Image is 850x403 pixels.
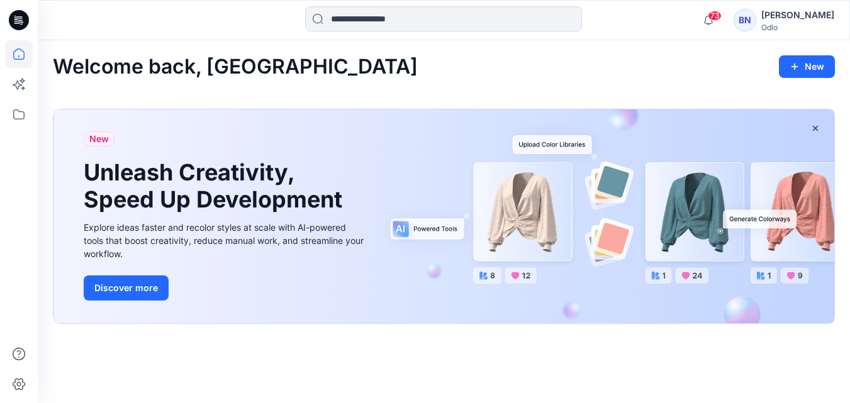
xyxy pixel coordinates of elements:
div: [PERSON_NAME] [761,8,834,23]
div: Odlo [761,23,834,32]
button: New [779,55,835,78]
button: Discover more [84,275,169,301]
h1: Unleash Creativity, Speed Up Development [84,159,348,213]
span: 73 [708,11,722,21]
div: BN [734,9,756,31]
div: Explore ideas faster and recolor styles at scale with AI-powered tools that boost creativity, red... [84,221,367,260]
h2: Welcome back, [GEOGRAPHIC_DATA] [53,55,418,79]
a: Discover more [84,275,367,301]
span: New [89,131,109,146]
